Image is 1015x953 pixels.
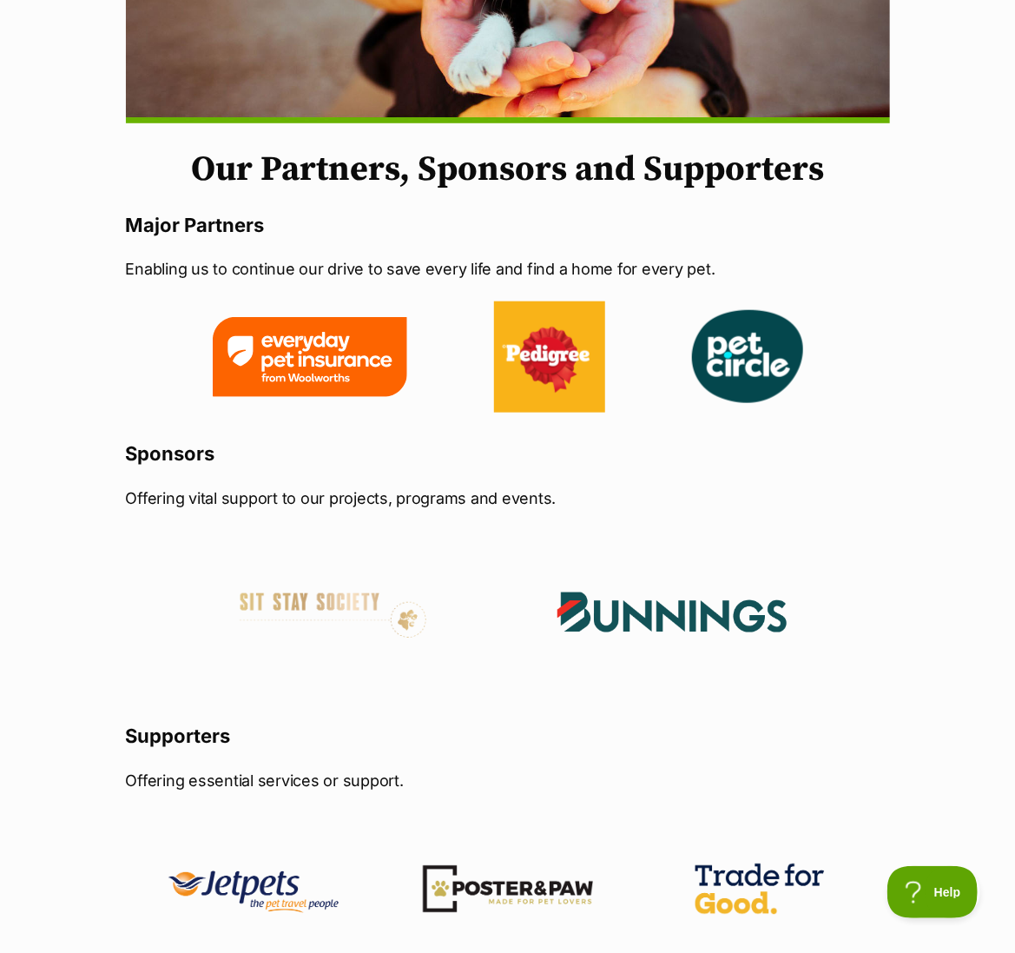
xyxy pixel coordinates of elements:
h3: Sponsors [126,441,890,466]
img: Jet Pets [161,830,352,949]
h3: Major Partners [126,213,890,237]
h1: Our Partners, Sponsors and Supporters [126,149,890,189]
p: Offering essential services or support​​​​​. [126,769,890,792]
p: Offering vital support to our projects, programs and events. [126,486,890,510]
h3: Supporters [126,724,890,748]
img: Sit Stay Society [228,547,438,678]
iframe: Help Scout Beacon - Open [887,866,980,918]
img: Bunnings [557,592,787,632]
img: Trade for Good [664,830,855,949]
p: Enabling us to continue our drive to save every life and find a home for every pet. [126,257,890,281]
img: Poster and Paw [412,830,603,949]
